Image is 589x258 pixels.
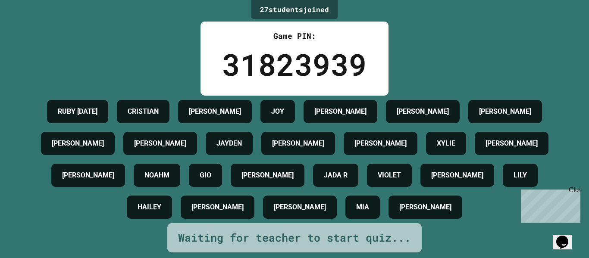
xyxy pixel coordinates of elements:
h4: [PERSON_NAME] [52,138,104,149]
h4: HAILEY [138,202,161,212]
h4: [PERSON_NAME] [314,106,367,117]
h4: [PERSON_NAME] [274,202,326,212]
h4: [PERSON_NAME] [241,170,294,180]
h4: [PERSON_NAME] [397,106,449,117]
h4: [PERSON_NAME] [189,106,241,117]
div: Game PIN: [222,30,367,42]
h4: MIA [356,202,369,212]
h4: [PERSON_NAME] [134,138,186,149]
h4: CRISTIAN [128,106,159,117]
h4: [PERSON_NAME] [272,138,324,149]
h4: [PERSON_NAME] [62,170,114,180]
h4: GIO [200,170,211,180]
h4: JAYDEN [216,138,242,149]
h4: JOY [271,106,284,117]
h4: NOAHM [144,170,169,180]
h4: [PERSON_NAME] [431,170,483,180]
h4: [PERSON_NAME] [486,138,538,149]
h4: JADA R [324,170,348,180]
h4: [PERSON_NAME] [354,138,407,149]
h4: RUBY [DATE] [58,106,97,117]
iframe: chat widget [553,224,580,249]
h4: XYLIE [437,138,455,149]
div: Chat with us now!Close [3,3,60,55]
div: 31823939 [222,42,367,87]
iframe: chat widget [517,186,580,223]
div: Waiting for teacher to start quiz... [178,230,411,246]
h4: LILY [514,170,527,180]
h4: [PERSON_NAME] [399,202,451,212]
h4: [PERSON_NAME] [191,202,244,212]
h4: [PERSON_NAME] [479,106,531,117]
h4: VIOLET [378,170,401,180]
